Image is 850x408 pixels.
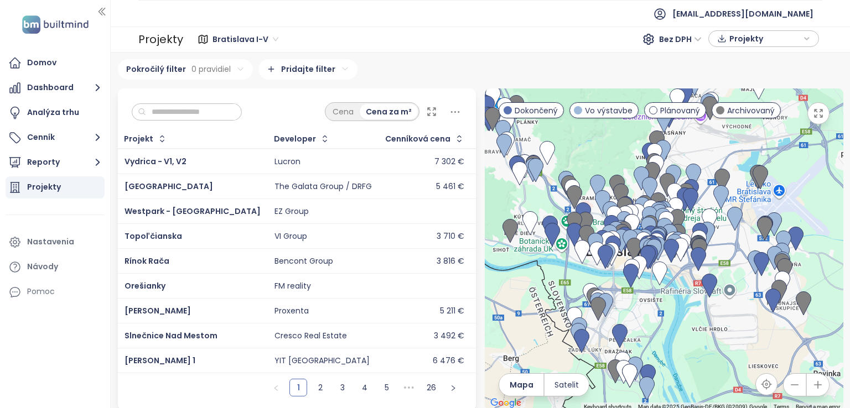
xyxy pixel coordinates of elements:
[274,157,300,167] div: Lucron
[334,379,351,396] a: 3
[437,232,464,242] div: 3 710 €
[400,379,418,396] span: •••
[423,379,439,396] a: 26
[274,135,316,143] div: Developer
[274,257,333,266] div: Bencont Group
[714,30,813,47] div: button
[672,1,813,27] span: [EMAIL_ADDRESS][DOMAIN_NAME]
[400,379,418,396] li: Nasledujúcich 5 strán
[125,181,213,192] a: [GEOGRAPHIC_DATA]
[440,306,464,316] div: 5 211 €
[27,260,58,274] div: Návody
[436,182,464,192] div: 5 461 €
[274,281,311,291] div: FM reality
[6,52,105,74] a: Domov
[444,379,462,396] button: right
[433,356,464,366] div: 6 476 €
[515,104,558,117] span: Dokončený
[659,31,702,48] span: Bez DPH
[6,176,105,198] a: Projekty
[334,379,351,396] li: 3
[385,135,450,143] div: Cenníková cena
[437,257,464,266] div: 3 816 €
[124,135,153,143] div: Projekt
[274,331,347,341] div: Cresco Real Estate
[125,330,217,341] a: Slnečnice Nad Mestom
[274,306,309,316] div: Proxenta
[450,385,457,391] span: right
[125,255,169,266] a: Rínok Rača
[27,285,55,299] div: Pomoc
[326,104,360,119] div: Cena
[6,77,105,99] button: Dashboard
[499,374,543,396] button: Mapa
[356,379,374,396] li: 4
[660,104,700,117] span: Plánovaný
[434,331,464,341] div: 3 492 €
[19,13,92,36] img: logo
[267,379,285,396] li: Predchádzajúca strana
[434,157,464,167] div: 7 302 €
[27,106,79,119] div: Analýza trhu
[356,379,373,396] a: 4
[125,280,165,291] a: Orešianky
[379,379,395,396] a: 5
[27,56,56,70] div: Domov
[274,356,370,366] div: YIT [GEOGRAPHIC_DATA]
[267,379,285,396] button: left
[125,206,261,217] a: Westpark - [GEOGRAPHIC_DATA]
[585,104,633,117] span: Vo výstavbe
[422,379,440,396] li: 26
[212,31,278,48] span: Bratislava I-V
[6,151,105,174] button: Reporty
[6,102,105,124] a: Analýza trhu
[378,379,396,396] li: 5
[274,182,372,192] div: The Galata Group / DRFG
[125,305,191,316] a: [PERSON_NAME]
[273,385,279,391] span: left
[727,104,775,117] span: Archivovaný
[274,207,309,217] div: EZ Group
[554,379,579,391] span: Satelit
[258,59,357,80] div: Pridajte filter
[444,379,462,396] li: Nasledujúca strana
[289,379,307,396] li: 1
[6,231,105,253] a: Nastavenia
[125,355,195,366] a: [PERSON_NAME] 1
[510,379,533,391] span: Mapa
[312,379,329,396] a: 2
[290,379,307,396] a: 1
[27,180,61,194] div: Projekty
[6,127,105,149] button: Cenník
[360,104,418,119] div: Cena za m²
[6,281,105,303] div: Pomoc
[545,374,589,396] button: Satelit
[6,256,105,278] a: Návody
[27,235,74,249] div: Nastavenia
[191,63,231,75] span: 0 pravidiel
[125,156,186,167] a: Vydrica - V1, V2
[118,59,253,80] div: Pokročilý filter
[312,379,329,396] li: 2
[138,29,183,50] div: Projekty
[274,232,307,242] div: VI Group
[729,30,801,47] span: Projekty
[125,231,182,242] a: Topoľčianska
